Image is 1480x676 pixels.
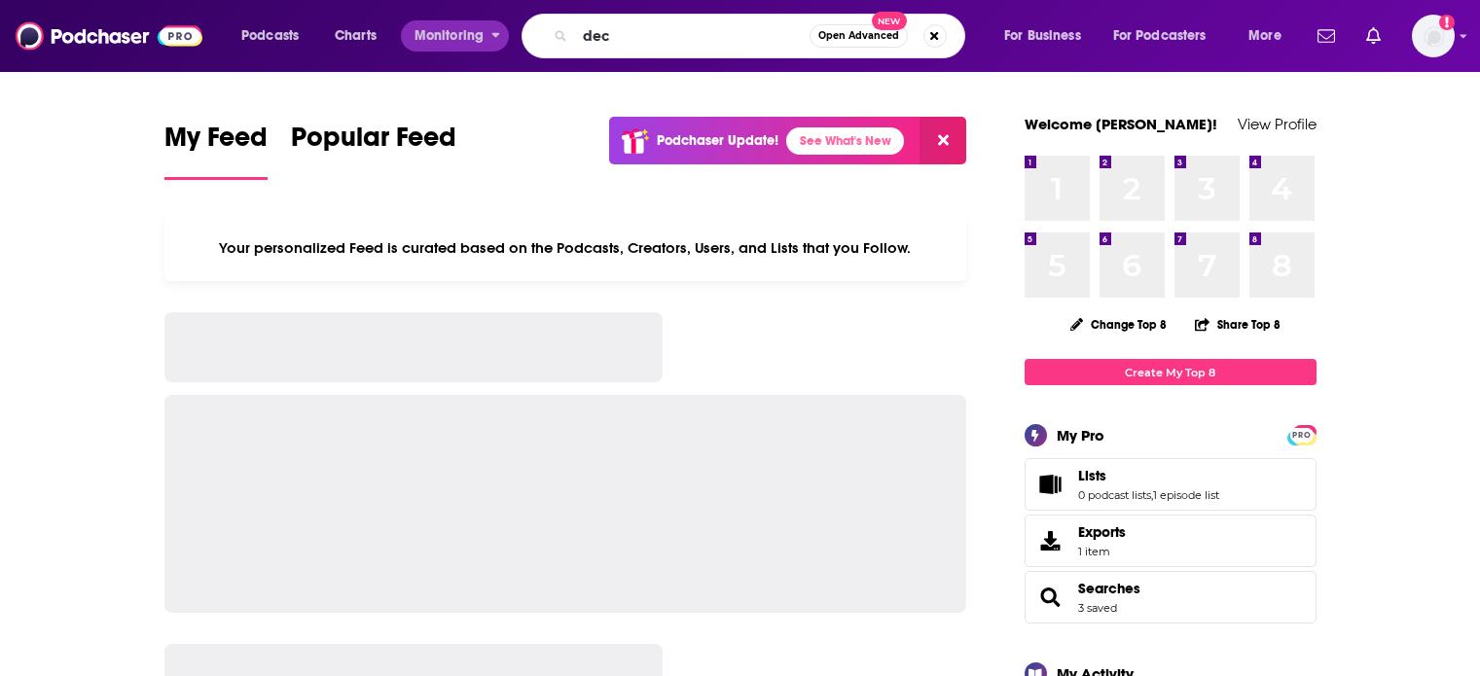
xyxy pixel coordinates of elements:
[335,22,377,50] span: Charts
[1025,515,1317,567] a: Exports
[1238,115,1317,133] a: View Profile
[657,132,778,149] p: Podchaser Update!
[401,20,509,52] button: open menu
[164,215,967,281] div: Your personalized Feed is curated based on the Podcasts, Creators, Users, and Lists that you Follow.
[1439,15,1455,30] svg: Add a profile image
[1113,22,1207,50] span: For Podcasters
[1031,527,1070,554] span: Exports
[164,121,268,180] a: My Feed
[1078,467,1219,484] a: Lists
[291,121,456,165] span: Popular Feed
[1025,458,1317,511] span: Lists
[540,14,984,58] div: Search podcasts, credits, & more...
[1004,22,1081,50] span: For Business
[228,20,324,52] button: open menu
[1025,359,1317,385] a: Create My Top 8
[1248,22,1281,50] span: More
[991,20,1105,52] button: open menu
[1025,115,1217,133] a: Welcome [PERSON_NAME]!
[241,22,299,50] span: Podcasts
[1078,488,1151,502] a: 0 podcast lists
[575,20,810,52] input: Search podcasts, credits, & more...
[872,12,907,30] span: New
[1235,20,1306,52] button: open menu
[786,127,904,155] a: See What's New
[1031,471,1070,498] a: Lists
[1078,467,1106,484] span: Lists
[1025,571,1317,623] span: Searches
[1057,426,1104,445] div: My Pro
[1412,15,1455,57] span: Logged in as Ashley_Beenen
[1290,428,1314,443] span: PRO
[1290,427,1314,442] a: PRO
[415,22,484,50] span: Monitoring
[1101,20,1235,52] button: open menu
[16,18,202,54] img: Podchaser - Follow, Share and Rate Podcasts
[1358,19,1389,53] a: Show notifications dropdown
[1078,580,1140,597] a: Searches
[1412,15,1455,57] button: Show profile menu
[1078,523,1126,541] span: Exports
[810,24,908,48] button: Open AdvancedNew
[1078,601,1117,615] a: 3 saved
[1412,15,1455,57] img: User Profile
[322,20,388,52] a: Charts
[1031,584,1070,611] a: Searches
[1153,488,1219,502] a: 1 episode list
[1310,19,1343,53] a: Show notifications dropdown
[164,121,268,165] span: My Feed
[818,31,899,41] span: Open Advanced
[291,121,456,180] a: Popular Feed
[1059,312,1179,337] button: Change Top 8
[1194,305,1281,343] button: Share Top 8
[1151,488,1153,502] span: ,
[1078,545,1126,558] span: 1 item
